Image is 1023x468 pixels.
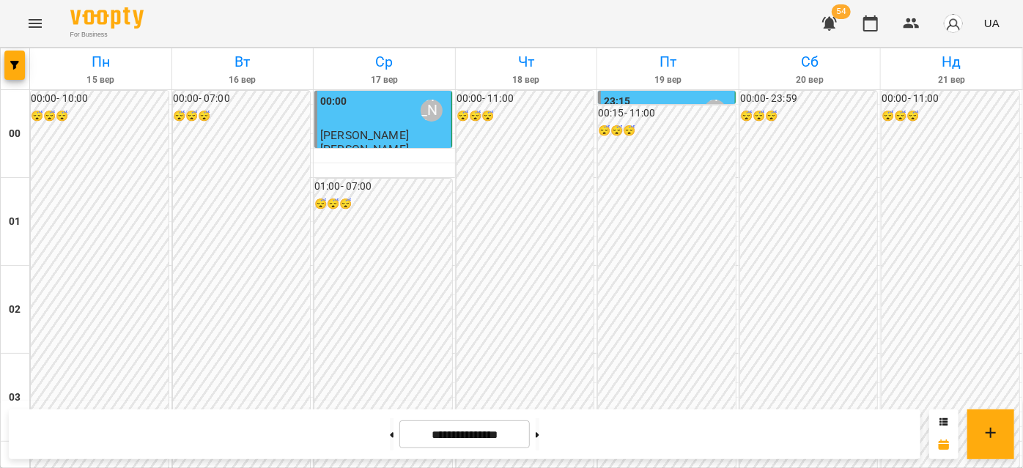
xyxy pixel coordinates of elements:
[316,73,453,87] h6: 17 вер
[457,108,594,125] h6: 😴😴😴
[18,6,53,41] button: Menu
[320,143,409,155] p: [PERSON_NAME]
[9,390,21,406] h6: 03
[742,73,879,87] h6: 20 вер
[704,100,726,122] div: Венюкова Єлизавета
[599,73,736,87] h6: 19 вер
[314,179,452,195] h6: 01:00 - 07:00
[740,91,878,107] h6: 00:00 - 23:59
[320,128,409,142] span: [PERSON_NAME]
[320,94,347,110] label: 00:00
[458,51,595,73] h6: Чт
[740,108,878,125] h6: 😴😴😴
[9,126,21,142] h6: 00
[31,108,169,125] h6: 😴😴😴
[458,73,595,87] h6: 18 вер
[604,94,631,110] label: 23:15
[421,100,443,122] div: Венюкова Єлизавета
[883,51,1020,73] h6: Нд
[832,4,851,19] span: 54
[31,91,169,107] h6: 00:00 - 10:00
[984,15,1000,31] span: UA
[174,51,311,73] h6: Вт
[32,51,169,73] h6: Пн
[316,51,453,73] h6: Ср
[173,91,311,107] h6: 00:00 - 07:00
[9,302,21,318] h6: 02
[978,10,1005,37] button: UA
[599,51,736,73] h6: Пт
[32,73,169,87] h6: 15 вер
[883,73,1020,87] h6: 21 вер
[173,108,311,125] h6: 😴😴😴
[943,13,964,34] img: avatar_s.png
[174,73,311,87] h6: 16 вер
[314,196,452,212] h6: 😴😴😴
[598,105,736,122] h6: 00:15 - 11:00
[598,123,736,139] h6: 😴😴😴
[70,30,144,40] span: For Business
[9,214,21,230] h6: 01
[70,7,144,29] img: Voopty Logo
[882,91,1019,107] h6: 00:00 - 11:00
[457,91,594,107] h6: 00:00 - 11:00
[882,108,1019,125] h6: 😴😴😴
[742,51,879,73] h6: Сб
